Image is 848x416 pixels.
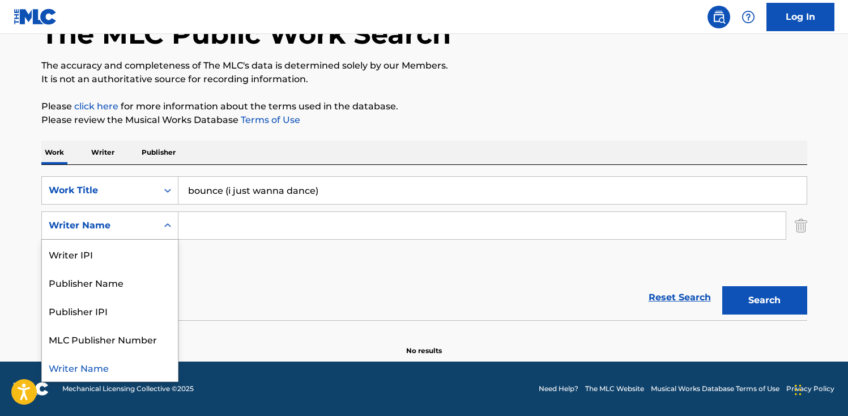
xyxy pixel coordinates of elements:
a: Need Help? [539,384,578,394]
form: Search Form [41,176,807,320]
div: Drag [795,373,802,407]
a: Public Search [708,6,730,28]
img: logo [14,382,49,396]
div: Help [737,6,760,28]
h1: The MLC Public Work Search [41,17,451,51]
img: MLC Logo [14,9,57,25]
button: Search [722,286,807,315]
img: search [712,10,726,24]
p: The accuracy and completeness of The MLC's data is determined solely by our Members. [41,59,807,73]
div: Publisher Name [42,268,178,296]
div: Work Title [49,184,151,197]
a: Log In [766,3,834,31]
a: Reset Search [643,285,717,310]
a: Privacy Policy [786,384,834,394]
p: Publisher [138,141,179,164]
img: help [742,10,755,24]
p: Please for more information about the terms used in the database. [41,100,807,113]
a: Musical Works Database Terms of Use [651,384,779,394]
iframe: Chat Widget [791,362,848,416]
p: Please review the Musical Works Database [41,113,807,127]
p: Work [41,141,67,164]
a: The MLC Website [585,384,644,394]
div: MLC Publisher Number [42,325,178,353]
a: Terms of Use [238,114,300,125]
p: It is not an authoritative source for recording information. [41,73,807,86]
div: Writer IPI [42,240,178,268]
p: Writer [88,141,118,164]
div: Writer Name [49,219,151,232]
div: Writer Name [42,353,178,381]
span: Mechanical Licensing Collective © 2025 [62,384,194,394]
a: click here [74,101,118,112]
div: Publisher IPI [42,296,178,325]
img: Delete Criterion [795,211,807,240]
p: No results [406,332,442,356]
